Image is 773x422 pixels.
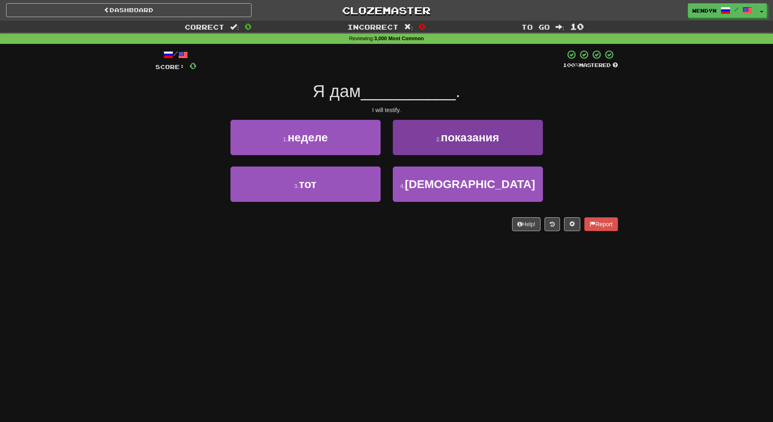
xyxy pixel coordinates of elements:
span: : [404,24,413,30]
span: Я дам [312,82,361,101]
small: 4 . [400,183,405,189]
span: To go [521,23,550,31]
div: I will testify. [155,106,618,114]
strong: 3,000 Most Common [374,36,424,41]
button: 1.неделе [230,120,381,155]
span: : [230,24,239,30]
button: 2.показания [393,120,543,155]
span: 100 % [563,62,579,68]
small: 2 . [436,136,441,143]
span: / [734,6,739,12]
span: 0 [189,61,196,71]
button: Help! [512,217,541,231]
span: . [456,82,461,101]
small: 3 . [294,183,299,189]
span: [DEMOGRAPHIC_DATA] [405,178,535,190]
span: неделе [288,131,328,144]
a: Clozemaster [264,3,509,17]
small: 1 . [283,136,288,143]
span: Correct [185,23,224,31]
div: Mastered [563,62,618,69]
button: Report [584,217,618,231]
span: Incorrect [347,23,398,31]
span: : [556,24,564,30]
div: / [155,50,196,60]
span: 0 [419,22,426,31]
button: 4.[DEMOGRAPHIC_DATA] [393,167,543,202]
span: 0 [245,22,252,31]
span: тот [299,178,317,190]
span: 10 [570,22,584,31]
button: Round history (alt+y) [545,217,560,231]
span: показания [441,131,500,144]
span: __________ [361,82,456,101]
a: WendyN / [688,3,757,18]
button: 3.тот [230,167,381,202]
span: WendyN [692,7,717,14]
a: Dashboard [6,3,252,17]
span: Score: [155,63,185,70]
